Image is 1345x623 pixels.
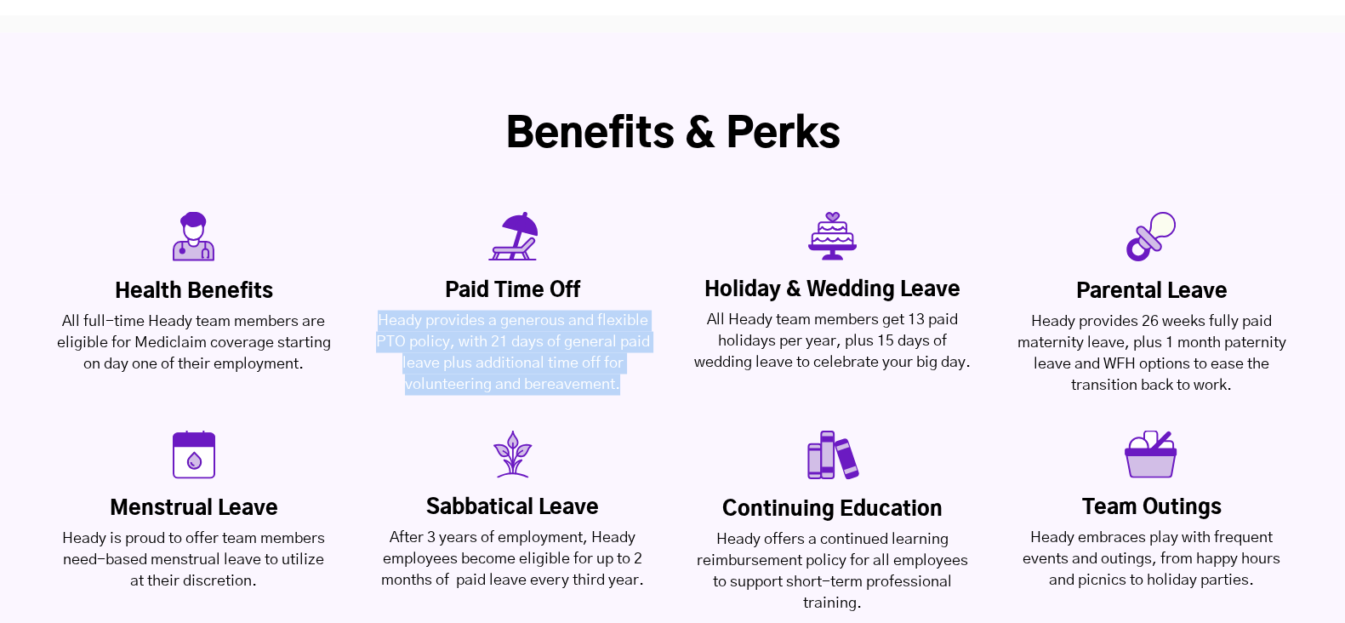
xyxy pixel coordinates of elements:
[374,494,651,520] div: Sabbatical Leave
[488,211,538,260] img: Property 1=Holidays_v2
[1013,527,1290,591] div: Heady embraces play with frequent events and outings, from happy hours and picnics to holiday par...
[374,527,651,591] div: After 3 years of employment, Heady employees become eligible for up to 2 months of paid leave eve...
[173,211,215,261] img: Property 1=Health_v2
[55,311,332,374] div: All full-time Heady team members are eligible for Mediclaim coverage starting on day one of their...
[1013,494,1290,520] div: Team Outings
[374,277,651,303] div: Paid Time off
[489,430,537,477] img: Property 1=sabbatical
[55,495,332,521] div: Menstrual Leave
[374,310,651,395] div: Heady provides a generous and flexible PTO policy, with 21 days of general paid leave plus additi...
[55,278,332,304] div: Health Benefits
[1013,311,1290,396] div: Heady provides 26 weeks fully paid maternity leave, plus 1 month paternity leave and WFH options ...
[808,211,857,260] img: Property 1=Wedding_v2
[1126,211,1176,261] img: Property 1=ParentalLeave_v2
[1013,278,1290,304] div: Parental Leave
[694,496,971,522] div: Continuing Education
[694,529,971,614] div: Heady offers a continued learning reimbursement policy for all employees to support short-term pr...
[173,430,215,478] img: Property 1=Variant20
[55,528,332,592] div: Heady is proud to offer team members need-based menstrual leave to utilize at their discretion.
[694,277,971,302] div: Holiday & Wedding Leave
[805,430,860,479] img: Property 1=Continuous learning_v2
[1125,430,1177,477] img: Property 1=Team Outings_v2
[694,309,971,373] div: All Heady team members get 13 paid holidays per year, plus 15 days of wedding leave to celebrate ...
